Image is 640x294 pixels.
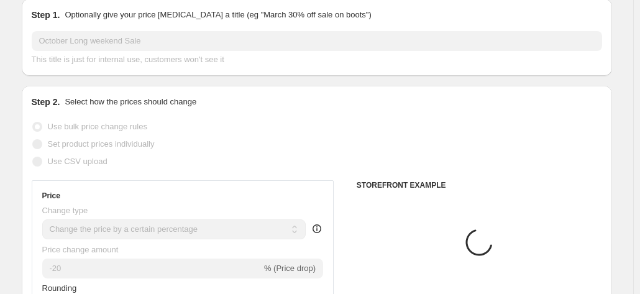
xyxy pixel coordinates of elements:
span: % (Price drop) [264,264,316,273]
input: 30% off holiday sale [32,31,602,51]
h6: STOREFRONT EXAMPLE [357,180,602,190]
span: Set product prices individually [48,139,155,149]
span: Price change amount [42,245,119,254]
span: This title is just for internal use, customers won't see it [32,55,224,64]
span: Change type [42,206,88,215]
div: help [311,223,323,235]
input: -15 [42,259,262,278]
span: Use CSV upload [48,157,107,166]
p: Select how the prices should change [65,96,196,108]
span: Rounding [42,283,77,293]
span: Use bulk price change rules [48,122,147,131]
h2: Step 2. [32,96,60,108]
p: Optionally give your price [MEDICAL_DATA] a title (eg "March 30% off sale on boots") [65,9,371,21]
h2: Step 1. [32,9,60,21]
h3: Price [42,191,60,201]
